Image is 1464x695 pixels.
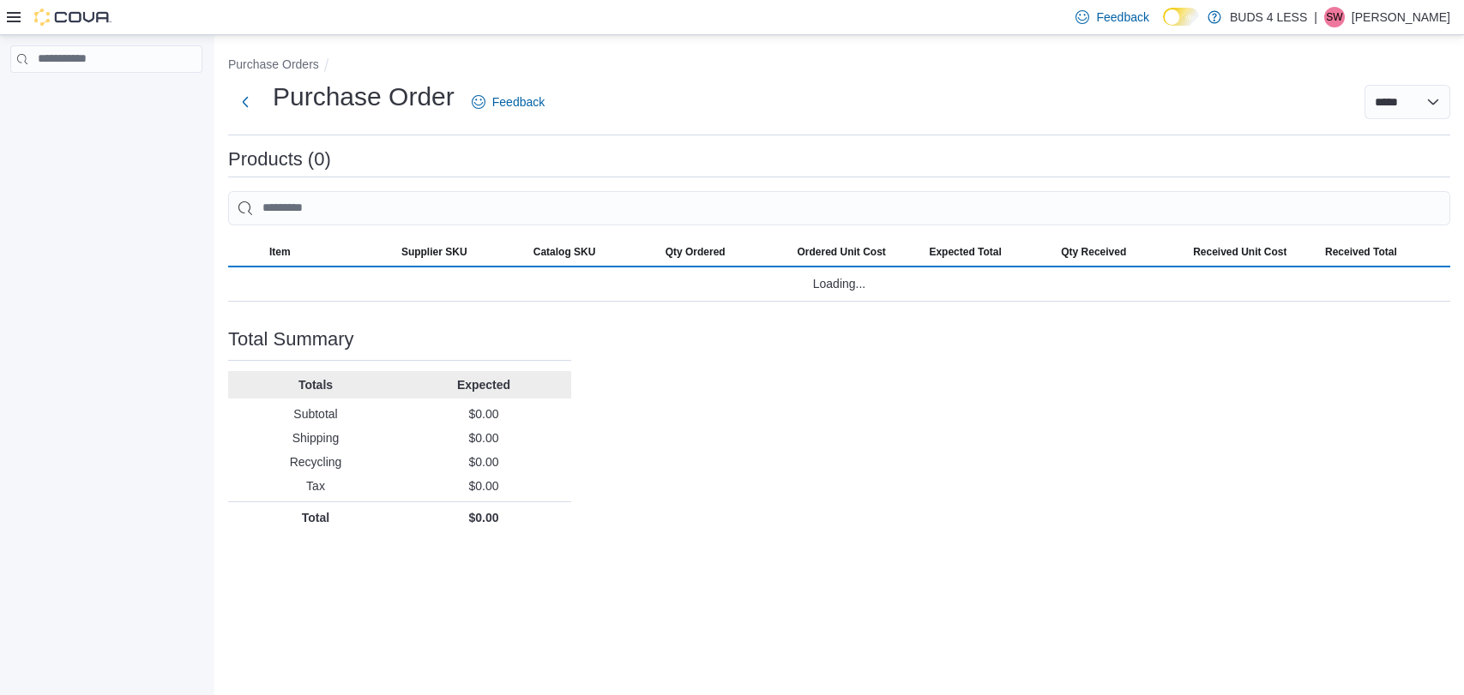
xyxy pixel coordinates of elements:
p: Tax [235,477,396,494]
button: Supplier SKU [395,238,527,266]
button: Received Total [1318,238,1450,266]
span: Qty Ordered [666,245,726,259]
span: SW [1326,7,1342,27]
span: Catalog SKU [533,245,596,259]
p: BUDS 4 LESS [1230,7,1307,27]
p: | [1314,7,1317,27]
button: Qty Received [1054,238,1186,266]
span: Loading... [813,273,866,294]
p: Subtotal [235,405,396,422]
p: $0.00 [403,509,564,526]
button: Expected Total [922,238,1054,266]
button: Received Unit Cost [1186,238,1318,266]
h3: Products (0) [228,149,331,170]
button: Item [262,238,395,266]
button: Qty Ordered [659,238,791,266]
p: [PERSON_NAME] [1352,7,1450,27]
a: Feedback [465,85,551,119]
p: Shipping [235,429,396,446]
div: Silas Witort [1324,7,1345,27]
p: $0.00 [403,405,564,422]
span: Feedback [492,93,545,111]
img: Cova [34,9,111,26]
span: Dark Mode [1163,26,1164,27]
p: Totals [235,376,396,393]
p: Recycling [235,453,396,470]
span: Supplier SKU [401,245,467,259]
button: Next [228,85,262,119]
button: Catalog SKU [527,238,659,266]
nav: Complex example [10,76,202,117]
button: Ordered Unit Cost [791,238,923,266]
p: $0.00 [403,477,564,494]
p: Expected [403,376,564,393]
span: Feedback [1096,9,1148,26]
nav: An example of EuiBreadcrumbs [228,56,1450,76]
h1: Purchase Order [273,80,455,114]
span: Qty Received [1061,245,1126,259]
span: Received Total [1325,245,1397,259]
span: Ordered Unit Cost [798,245,886,259]
input: Dark Mode [1163,8,1199,26]
p: $0.00 [403,429,564,446]
p: Total [235,509,396,526]
button: Purchase Orders [228,57,319,71]
span: Item [269,245,291,259]
span: Expected Total [929,245,1001,259]
h3: Total Summary [228,329,354,350]
span: Received Unit Cost [1193,245,1286,259]
p: $0.00 [403,453,564,470]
